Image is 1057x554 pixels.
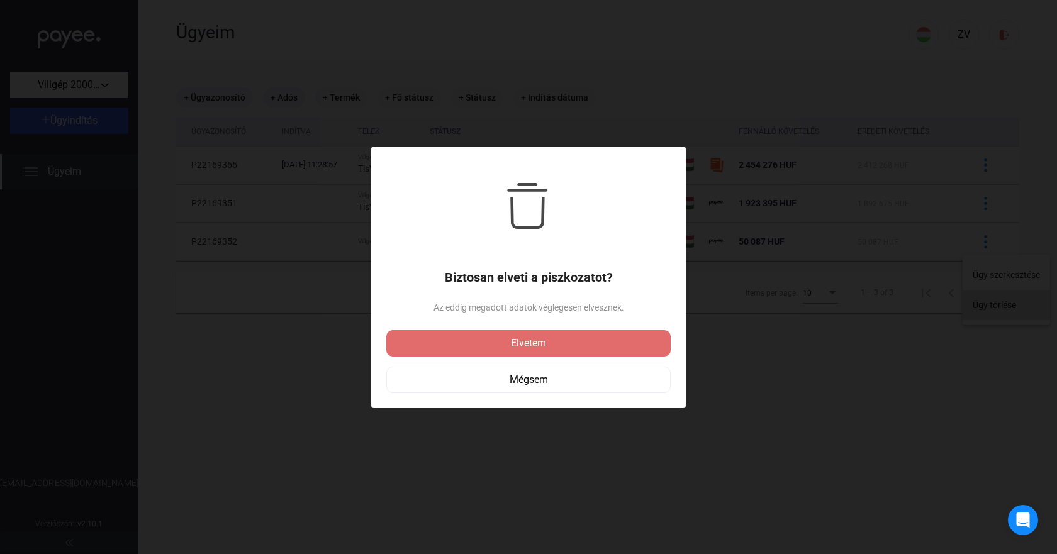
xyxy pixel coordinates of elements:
div: Elvetem [390,336,667,351]
button: Elvetem [386,330,671,357]
span: Az eddig megadott adatok véglegesen elvesznek. [386,300,671,315]
img: trash-black [506,183,552,229]
div: Open Intercom Messenger [1008,505,1038,535]
h1: Biztosan elveti a piszkozatot? [386,270,671,285]
button: Mégsem [386,367,671,393]
div: Mégsem [391,372,666,387]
